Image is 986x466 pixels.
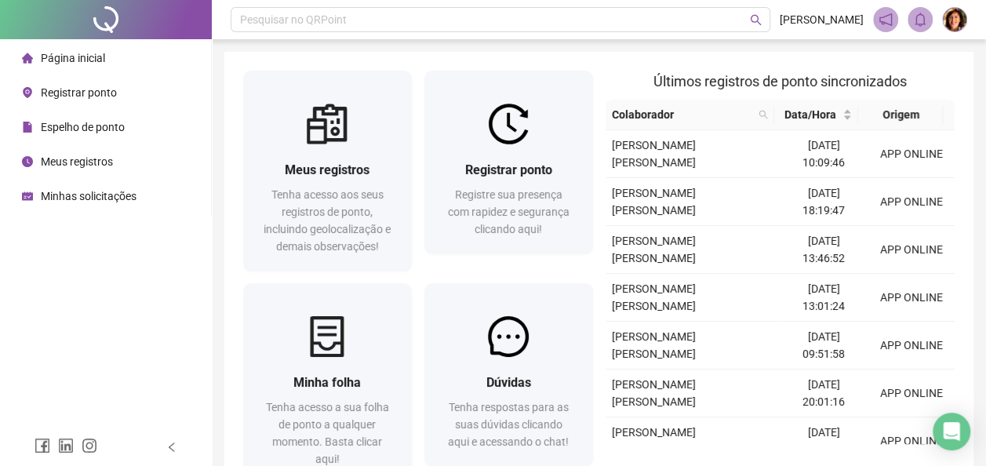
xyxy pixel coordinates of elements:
td: APP ONLINE [868,130,955,178]
div: Open Intercom Messenger [933,413,970,450]
td: APP ONLINE [868,274,955,322]
span: Meus registros [41,155,113,168]
span: Registrar ponto [41,86,117,99]
span: search [750,14,762,26]
span: [PERSON_NAME] [780,11,864,28]
td: [DATE] 14:01:33 [780,417,867,465]
span: clock-circle [22,156,33,167]
span: environment [22,87,33,98]
span: [PERSON_NAME] [PERSON_NAME] [612,330,696,360]
span: home [22,53,33,64]
td: APP ONLINE [868,370,955,417]
span: notification [879,13,893,27]
span: left [166,442,177,453]
span: Minha folha [293,375,361,390]
span: Data/Hora [780,106,840,123]
span: Minhas solicitações [41,190,136,202]
span: Tenha acesso aos seus registros de ponto, incluindo geolocalização e demais observações! [264,188,391,253]
span: facebook [35,438,50,453]
span: [PERSON_NAME] [PERSON_NAME] [612,187,696,217]
span: bell [913,13,927,27]
span: Tenha acesso a sua folha de ponto a qualquer momento. Basta clicar aqui! [266,401,389,465]
span: Página inicial [41,52,105,64]
span: Últimos registros de ponto sincronizados [653,73,907,89]
span: linkedin [58,438,74,453]
td: [DATE] 09:51:58 [780,322,867,370]
span: [PERSON_NAME] [PERSON_NAME] [612,235,696,264]
th: Data/Hora [774,100,859,130]
td: [DATE] 18:19:47 [780,178,867,226]
th: Origem [858,100,943,130]
span: schedule [22,191,33,202]
a: Registrar pontoRegistre sua presença com rapidez e segurança clicando aqui! [424,71,593,253]
span: [PERSON_NAME] [PERSON_NAME] [612,139,696,169]
span: instagram [82,438,97,453]
span: Dúvidas [486,375,531,390]
a: DúvidasTenha respostas para as suas dúvidas clicando aqui e acessando o chat! [424,283,593,466]
td: APP ONLINE [868,178,955,226]
span: file [22,122,33,133]
span: Meus registros [285,162,369,177]
span: search [755,103,771,126]
span: Registrar ponto [465,162,552,177]
a: Meus registrosTenha acesso aos seus registros de ponto, incluindo geolocalização e demais observa... [243,71,412,271]
span: Espelho de ponto [41,121,125,133]
td: APP ONLINE [868,417,955,465]
span: [PERSON_NAME] [PERSON_NAME] [612,426,696,456]
span: Tenha respostas para as suas dúvidas clicando aqui e acessando o chat! [448,401,569,448]
img: 76498 [943,8,966,31]
td: [DATE] 13:01:24 [780,274,867,322]
td: APP ONLINE [868,226,955,274]
span: [PERSON_NAME] [PERSON_NAME] [612,282,696,312]
td: [DATE] 13:46:52 [780,226,867,274]
td: APP ONLINE [868,322,955,370]
span: search [759,110,768,119]
td: [DATE] 10:09:46 [780,130,867,178]
span: Registre sua presença com rapidez e segurança clicando aqui! [448,188,569,235]
td: [DATE] 20:01:16 [780,370,867,417]
span: Colaborador [612,106,752,123]
span: [PERSON_NAME] [PERSON_NAME] [612,378,696,408]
